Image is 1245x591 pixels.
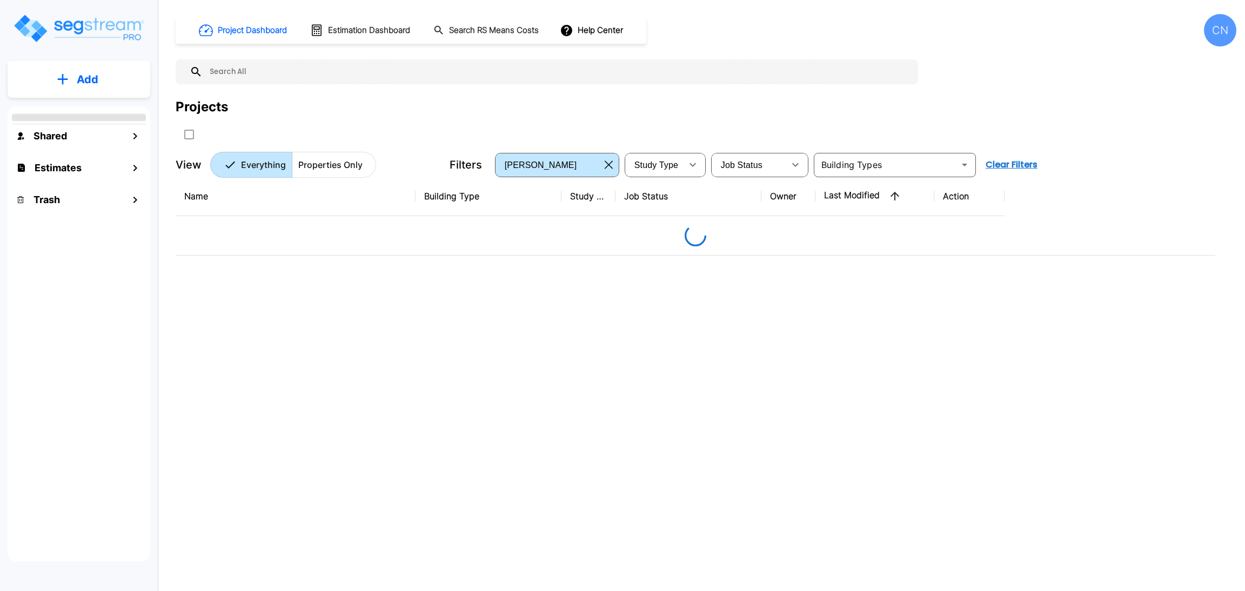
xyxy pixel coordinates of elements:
th: Job Status [615,177,761,216]
h1: Shared [34,129,67,143]
p: View [176,157,202,173]
th: Action [934,177,1005,216]
div: Select [627,150,682,180]
h1: Search RS Means Costs [449,24,539,37]
button: Everything [210,152,292,178]
p: Properties Only [298,158,363,171]
th: Study Type [561,177,615,216]
h1: Project Dashboard [218,24,287,37]
button: Add [8,64,150,95]
input: Search All [203,59,913,84]
h1: Trash [34,192,60,207]
span: Job Status [721,160,762,170]
button: SelectAll [178,124,200,145]
div: Select [497,150,600,180]
div: Projects [176,97,228,117]
button: Open [957,157,972,172]
button: Properties Only [292,152,376,178]
p: Filters [450,157,482,173]
button: Help Center [558,20,627,41]
button: Clear Filters [981,154,1042,176]
h1: Estimation Dashboard [328,24,410,37]
input: Building Types [817,157,955,172]
th: Last Modified [815,177,934,216]
p: Add [77,71,98,88]
button: Project Dashboard [195,18,293,42]
div: CN [1204,14,1236,46]
div: Platform [210,152,376,178]
th: Name [176,177,416,216]
p: Everything [241,158,286,171]
span: Study Type [634,160,678,170]
button: Estimation Dashboard [306,19,416,42]
th: Building Type [416,177,561,216]
img: Logo [12,13,145,44]
h1: Estimates [35,160,82,175]
button: Search RS Means Costs [429,20,545,41]
th: Owner [761,177,815,216]
div: Select [713,150,785,180]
